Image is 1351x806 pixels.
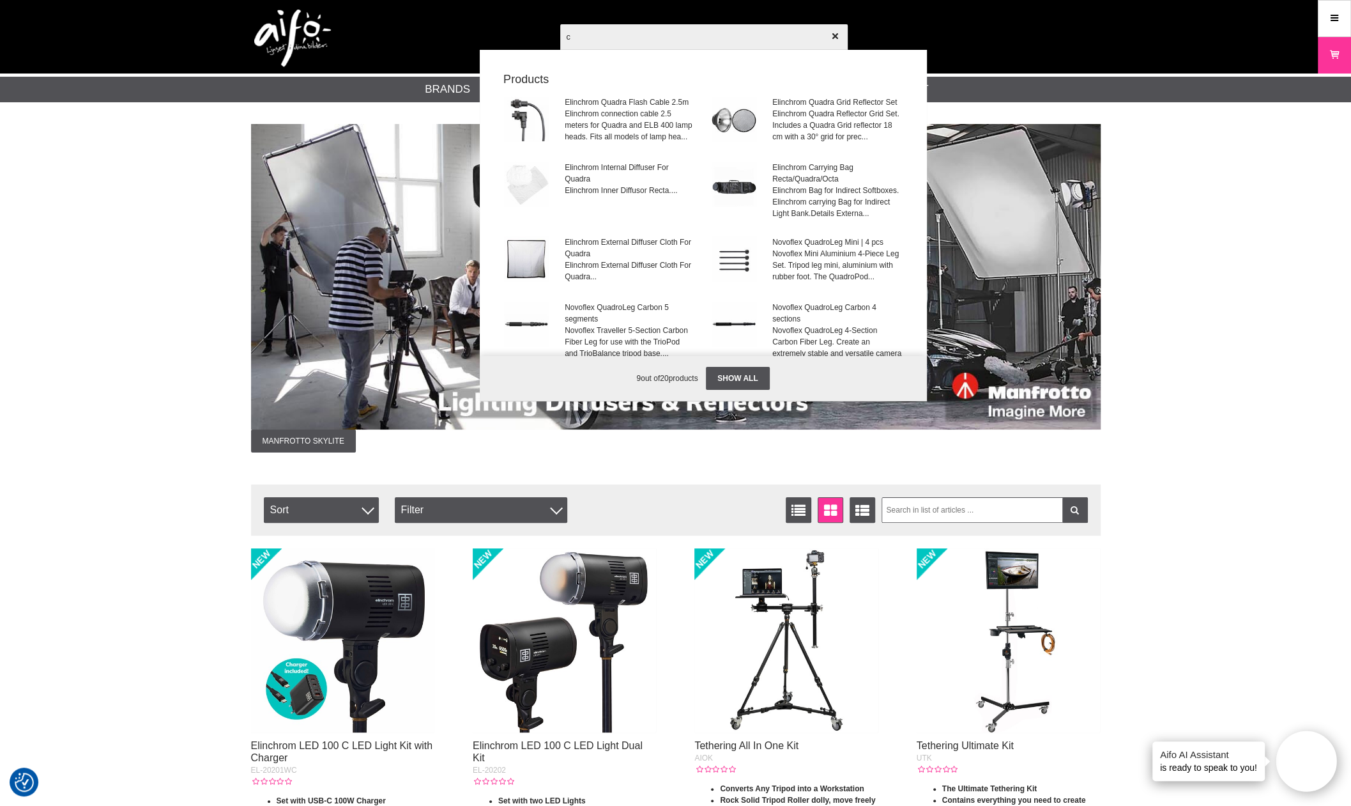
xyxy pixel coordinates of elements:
a: Novoflex QuadroLeg Carbon 4 sectionsNovoflex QuadroLeg 4-Section Carbon Fiber Leg. Create an extr... [704,294,910,379]
a: Elinchrom External Diffuser Cloth For QuadraElinchrom External Diffuser Cloth For Quadra... [496,229,703,293]
button: Consent Preferences [15,771,34,794]
img: el26133.jpg [712,97,756,141]
a: Novoflex QuadroLeg Carbon 5 segmentsNovoflex Traveller 5-Section Carbon Fiber Leg for use with th... [496,294,703,379]
span: 20 [660,374,668,383]
a: Elinchrom Internal Diffuser For QuadraElinchrom Inner Diffusor Recta.... [496,154,703,228]
span: Elinchrom connection cable 2.5 meters for Quadra and ELB 400 lamp heads. Fits all models of lamp ... [565,108,694,143]
span: Elinchrom Quadra Reflector Grid Set. Includes a Quadra Grid reflector 18 cm with a 30° grid for p... [772,108,902,143]
span: Elinchrom Carrying Bag Recta/Quadra/Octa [772,162,902,185]
span: Novoflex Mini Aluminium 4-Piece Leg Set. Tripod leg mini, aluminium with rubber foot. The QuadroP... [772,248,902,283]
span: Novoflex QuadroLeg 4-Section Carbon Fiber Leg. Create an extremely stable and versatile camera su... [772,325,902,371]
img: eldiffusionsduk_inre.jpg [504,162,549,206]
a: Brands [425,81,470,98]
span: Elinchrom Quadra Flash Cable 2.5m [565,97,694,108]
span: Elinchrom Internal Diffuser For Quadra [565,162,694,185]
span: Novoflex QuadroLeg Carbon 4 sections [772,302,902,325]
span: out of [641,374,660,383]
span: Novoflex QuadroLeg Mini | 4 pcs [772,236,902,248]
img: logo.png [254,10,331,67]
img: no-qleg-ca1010-miniset-001.jpg [712,236,756,281]
span: Elinchrom Quadra Grid Reflector Set [772,97,902,108]
img: no-qleg-c2840.jpg [712,302,756,346]
span: Elinchrom External Diffuser Cloth For Quadra... [565,260,694,283]
img: qleg-c2253-001.jpg [504,302,549,346]
strong: Products [496,71,911,88]
span: Novoflex Traveller 5-Section Carbon Fiber Leg for use with the TrioPod and TrioBalance tripod bas... [565,325,694,359]
span: 9 [636,374,641,383]
img: el-11001-001.jpg [504,97,549,141]
a: Novoflex QuadroLeg Mini | 4 pcsNovoflex Mini Aluminium 4-Piece Leg Set. Tripod leg mini, aluminiu... [704,229,910,293]
img: Revisit consent button [15,773,34,792]
a: Show all [706,367,770,390]
img: el26226-spare.jpg [504,236,549,281]
a: Elinchrom Carrying Bag Recta/Quadra/OctaElinchrom Bag for Indirect Softboxes. Elinchrom carrying ... [704,154,910,228]
img: el33221_03.jpg [712,162,756,206]
span: Elinchrom Bag for Indirect Softboxes. Elinchrom carrying Bag for Indirect Light Bank.Details Exte... [772,185,902,219]
a: Elinchrom Quadra Grid Reflector SetElinchrom Quadra Reflector Grid Set. Includes a Quadra Grid re... [704,89,910,153]
input: Search products ... [560,14,848,59]
span: Novoflex QuadroLeg Carbon 5 segments [565,302,694,325]
span: Elinchrom Inner Diffusor Recta.... [565,185,694,196]
span: Elinchrom External Diffuser Cloth For Quadra [565,236,694,260]
span: products [669,374,698,383]
a: Elinchrom Quadra Flash Cable 2.5mElinchrom connection cable 2.5 meters for Quadra and ELB 400 lam... [496,89,703,153]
